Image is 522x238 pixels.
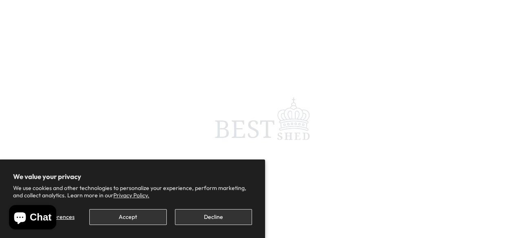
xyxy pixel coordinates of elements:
a: Privacy Policy. [113,192,149,199]
p: We use cookies and other technologies to personalize your experience, perform marketing, and coll... [13,184,252,199]
button: Decline [175,209,252,225]
button: Accept [89,209,166,225]
inbox-online-store-chat: Shopify online store chat [7,205,59,231]
h2: We value your privacy [13,172,252,181]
